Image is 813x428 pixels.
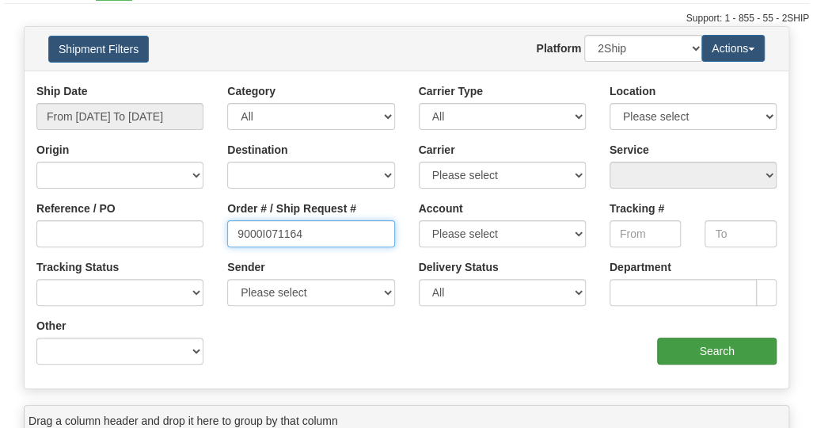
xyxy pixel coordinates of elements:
[610,83,655,99] label: Location
[610,201,664,216] label: Tracking #
[36,201,116,216] label: Reference / PO
[701,35,765,62] button: Actions
[4,12,809,25] div: Support: 1 - 855 - 55 - 2SHIP
[419,201,463,216] label: Account
[610,259,671,275] label: Department
[610,142,649,158] label: Service
[419,142,455,158] label: Carrier
[48,36,149,63] button: Shipment Filters
[227,83,275,99] label: Category
[36,142,69,158] label: Origin
[657,338,777,365] input: Search
[610,220,682,247] input: From
[227,259,264,275] label: Sender
[227,201,356,216] label: Order # / Ship Request #
[419,259,499,275] label: Delivery Status
[36,318,66,334] label: Other
[419,83,483,99] label: Carrier Type
[36,83,88,99] label: Ship Date
[36,259,119,275] label: Tracking Status
[536,40,581,56] label: Platform
[227,142,287,158] label: Destination
[705,220,777,247] input: To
